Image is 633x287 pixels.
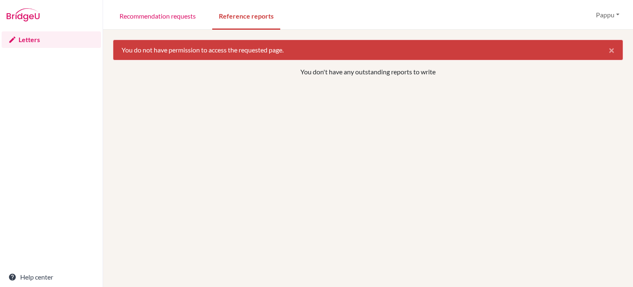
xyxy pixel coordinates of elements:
[7,8,40,21] img: Bridge-U
[2,269,101,285] a: Help center
[600,40,623,60] button: Close
[113,1,202,30] a: Recommendation requests
[2,31,101,48] a: Letters
[212,1,280,30] a: Reference reports
[592,7,623,23] button: Pappu
[162,67,574,77] p: You don't have any outstanding reports to write
[609,44,614,56] span: ×
[113,40,623,60] div: You do not have permission to access the requested page.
